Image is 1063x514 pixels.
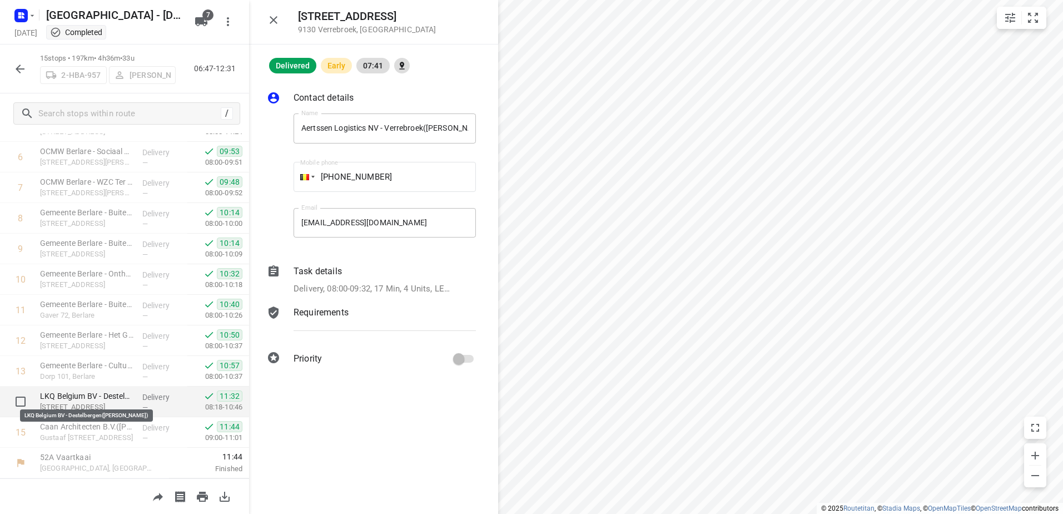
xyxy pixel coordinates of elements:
div: / [221,107,233,120]
div: small contained button group [997,7,1046,29]
p: 52A Vaartkaai [40,452,156,463]
span: 10:14 [217,207,242,218]
span: 10:50 [217,329,242,340]
p: 08:00-10:00 [187,218,242,229]
p: 08:00-10:26 [187,310,242,321]
span: 10:32 [217,268,242,279]
span: — [142,250,148,259]
span: — [142,189,148,197]
svg: Done [203,146,215,157]
p: 09:00-11:01 [187,432,242,443]
a: OpenStreetMap [976,505,1022,512]
svg: Done [203,238,215,249]
span: — [142,342,148,350]
span: Download route [213,491,236,501]
p: [STREET_ADDRESS] [40,249,133,260]
span: — [142,281,148,289]
p: Delivery, 08:00-09:32, 17 Min, 4 Units, LET OP! Geen bananen leveren! [294,283,452,295]
span: 11:32 [217,391,242,402]
span: 09:48 [217,176,242,187]
p: OCMW Berlare - Sociaal Huis(Elyne Roels) [40,146,133,157]
p: Delivery [142,208,183,219]
button: Map settings [999,7,1021,29]
svg: Done [203,207,215,218]
p: Baron Tibbautstraat 29, Berlare [40,187,133,199]
p: Dendermondsesteenweg 50, Destelbergen [40,402,133,413]
p: Delivery [142,300,183,311]
p: LKQ Belgium BV - Destelbergen([PERSON_NAME]) [40,391,133,402]
p: Gemeente Berlare - Buitenschoolse Kinderopvang Berlare(Elyne Roels) [40,299,133,310]
p: Finished [169,463,242,475]
p: Delivery [142,422,183,433]
span: — [142,434,148,442]
p: 06:47-12:31 [194,63,240,75]
p: 08:00-09:52 [187,187,242,199]
p: Delivery [142,392,183,403]
p: Delivery [142,147,183,158]
p: 08:00-10:37 [187,371,242,382]
p: Gemeente Berlare - Onthaalpoort Donkmeer(Elyne Roels) [40,268,133,279]
span: — [142,159,148,167]
div: Belgium: + 32 [294,162,315,192]
p: 08:00-10:09 [187,249,242,260]
a: Stadia Maps [882,505,920,512]
p: [GEOGRAPHIC_DATA], [GEOGRAPHIC_DATA] [40,463,156,474]
p: 08:00-10:37 [187,340,242,352]
p: Task details [294,265,342,278]
p: Burgemeester de Lausnaystraat 79, Berlare [40,218,133,229]
div: 8 [18,213,23,224]
div: Contact details [267,91,476,107]
svg: Done [203,176,215,187]
li: © 2025 , © , © © contributors [821,505,1059,512]
div: 12 [16,335,26,346]
span: 7 [202,9,213,21]
div: 9 [18,244,23,254]
svg: Done [203,391,215,402]
label: Mobile phone [300,160,338,166]
p: Gemeente Berlare - Cultuurhuis Stroming(Elyne Roels) [40,360,133,371]
p: Contact details [294,91,354,105]
span: Share route [147,491,169,501]
p: Gemeente Berlare - Buitenschoolse Kinderopvang Uitbergen(Elyne Roels) [40,238,133,249]
p: Gemeente Berlare - Het Gemeentelijke Magazijn(Elyne Roels) [40,329,133,340]
span: 11:44 [217,421,242,432]
button: 7 [190,11,212,33]
span: — [142,403,148,412]
div: 10 [16,274,26,285]
h5: [STREET_ADDRESS] [298,10,436,23]
span: — [142,312,148,320]
button: More [217,11,239,33]
svg: Done [203,299,215,310]
p: 9130 Verrebroek , [GEOGRAPHIC_DATA] [298,25,436,34]
span: Print route [191,491,213,501]
p: Dorp 101, Berlare [40,371,133,382]
a: Routetitan [843,505,875,512]
span: 33u [122,54,134,62]
div: 7 [18,182,23,193]
p: 08:00-10:18 [187,279,242,290]
p: Delivery [142,177,183,189]
button: Fit zoom [1022,7,1044,29]
div: 15 [16,427,26,438]
svg: Done [203,360,215,371]
p: Gaver 72, Berlare [40,310,133,321]
span: • [120,54,122,62]
p: Delivery [142,330,183,342]
p: 15 stops • 197km • 4h36m [40,53,176,64]
div: Show driver's finish location [394,58,410,73]
span: — [142,373,148,381]
p: Delivery [142,361,183,372]
svg: Done [203,268,215,279]
p: Priority [294,352,322,365]
svg: Done [203,329,215,340]
p: OCMW Berlare - WZC Ter Meere(Elyne Roels) [40,176,133,187]
div: This project completed. You cannot make any changes to it. [50,27,102,38]
div: 11 [16,305,26,315]
div: Task detailsDelivery, 08:00-09:32, 17 Min, 4 Units, LET OP! Geen bananen leveren! [267,265,476,295]
div: 13 [16,366,26,377]
p: Requirements [294,306,349,319]
p: [STREET_ADDRESS] [40,279,133,290]
p: Gustaaf [STREET_ADDRESS] [40,432,133,443]
input: 1 (702) 123-4567 [294,162,476,192]
p: Bollewerkstraat 34, Berlare [40,340,133,352]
